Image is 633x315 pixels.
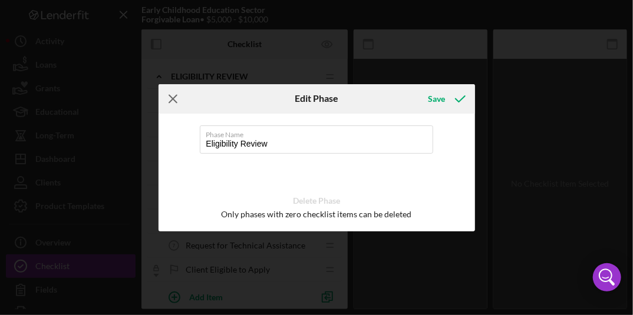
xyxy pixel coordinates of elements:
[206,126,433,139] label: Phase Name
[593,263,621,291] div: Open Intercom Messenger
[428,87,446,111] div: Save
[295,93,338,104] h6: Edit Phase
[222,210,412,219] div: Only phases with zero checklist items can be deleted
[293,192,340,210] div: Delete Phase
[287,192,346,210] button: Delete Phase
[417,87,475,111] button: Save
